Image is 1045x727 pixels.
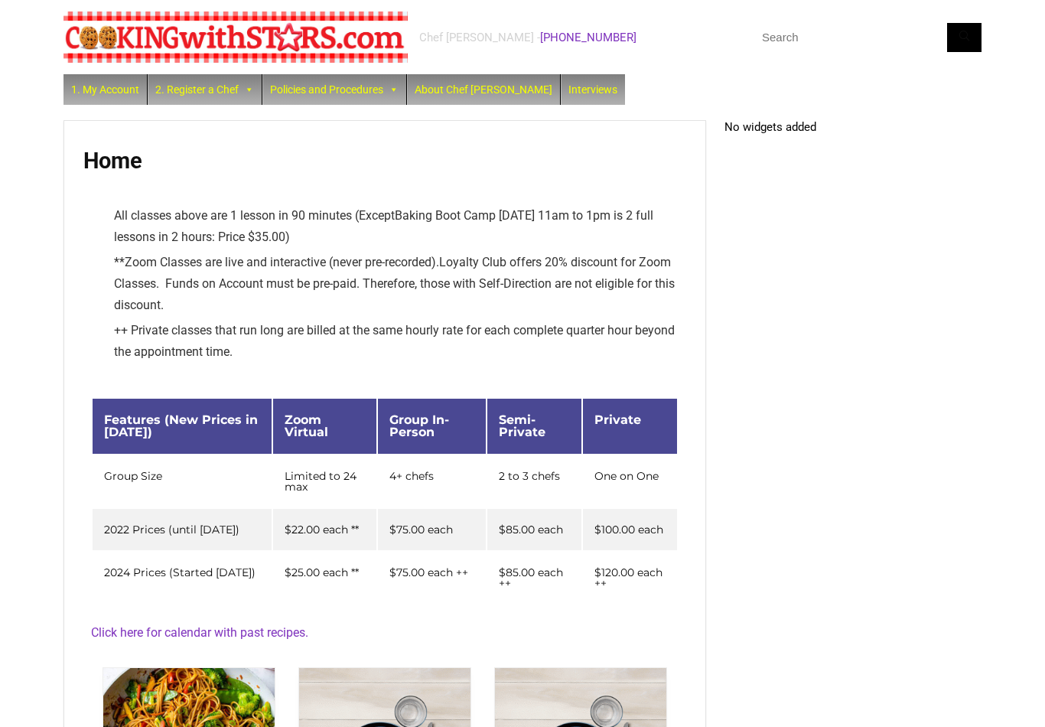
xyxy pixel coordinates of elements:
div: $25.00 each ** [285,567,364,578]
div: Group Size [104,471,260,481]
button: Search [947,23,982,52]
a: About Chef [PERSON_NAME] [407,74,560,105]
div: $85.00 each ++ [499,567,570,588]
span: Semi-Private [499,412,545,439]
div: $22.00 each ** [285,524,364,535]
div: $85.00 each [499,524,570,535]
span: Private [594,412,641,427]
a: Policies and Procedures [262,74,406,105]
div: $100.00 each [594,524,666,535]
img: Chef Paula's Cooking With Stars [63,11,408,63]
li: ++ Private classes that run long are billed at the same hourly rate for each complete quarter hou... [114,320,679,363]
div: $75.00 each ++ [389,567,474,578]
p: No widgets added [724,120,982,134]
div: Limited to 24 max [285,471,364,492]
li: All classes above are 1 lesson in 90 minutes (Except [114,205,679,248]
div: One on One [594,471,666,481]
li: ** Loyalty Club offers 20% discount for Zoom Classes. Funds on Account must be pre-paid. Therefor... [114,252,679,316]
a: Click here for calendar with past recipes. [91,625,308,640]
div: Chef [PERSON_NAME] - [419,30,636,45]
h1: Home [83,148,686,174]
div: 2022 Prices (until [DATE]) [104,524,260,535]
a: [PHONE_NUMBER] [540,31,636,44]
div: $120.00 each ++ [594,567,666,588]
span: Features (New Prices in [DATE]) [104,412,258,439]
div: $75.00 each [389,524,474,535]
div: 2024 Prices (Started [DATE]) [104,567,260,578]
input: Search [752,23,982,52]
span: Zoom Virtual [285,412,328,439]
span: Zoom Classes are live and interactive (never pre-recorded). [125,255,439,269]
a: Interviews [561,74,625,105]
a: 1. My Account [63,74,147,105]
div: 2 to 3 chefs [499,471,570,481]
span: Group In-Person [389,412,449,439]
div: 4+ chefs [389,471,474,481]
a: 2. Register a Chef [148,74,262,105]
